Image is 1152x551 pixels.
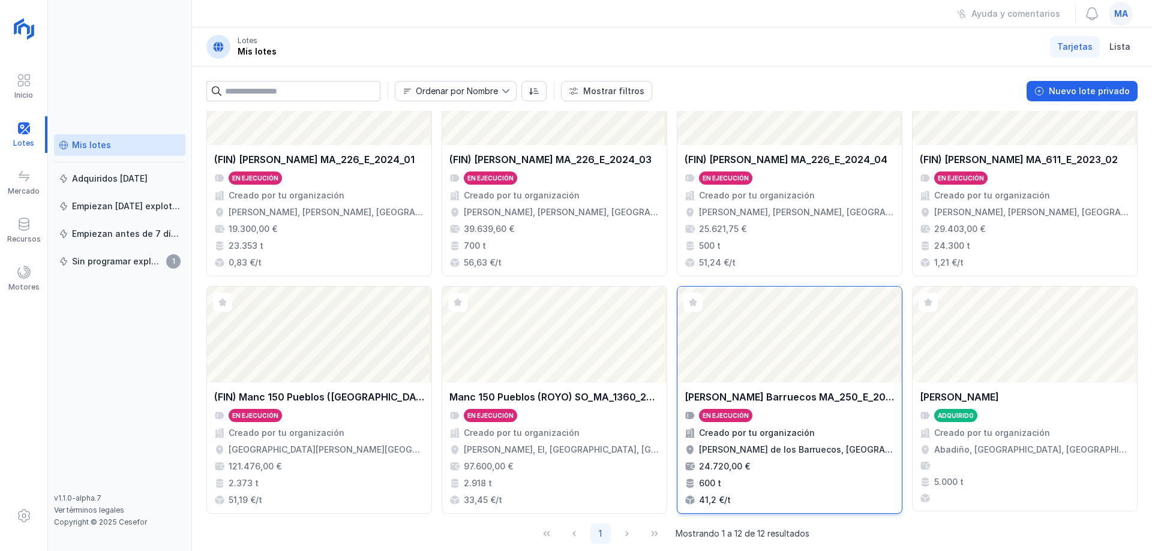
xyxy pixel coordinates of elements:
a: (FIN) [PERSON_NAME] MA_226_E_2024_04En ejecuciónCreado por tu organización[PERSON_NAME], [PERSON_... [677,49,902,276]
div: Creado por tu organización [699,427,815,439]
div: 51,24 €/t [699,257,736,269]
div: Mostrar filtros [583,85,644,97]
div: 2.373 t [229,477,259,489]
div: [PERSON_NAME] de los Barruecos, [GEOGRAPHIC_DATA], [GEOGRAPHIC_DATA], [GEOGRAPHIC_DATA] [699,444,895,456]
a: Tarjetas [1050,36,1100,58]
div: [PERSON_NAME] Barruecos MA_250_E_2025_02 [685,390,895,404]
div: Adquiridos [DATE] [72,173,148,185]
a: (FIN) [PERSON_NAME] MA_226_E_2024_01En ejecuciónCreado por tu organización[PERSON_NAME], [PERSON_... [206,49,432,276]
img: logoRight.svg [9,14,39,44]
div: Abadiño, [GEOGRAPHIC_DATA], [GEOGRAPHIC_DATA][PERSON_NAME], [GEOGRAPHIC_DATA] [934,444,1130,456]
div: Empiezan antes de 7 días [72,228,181,240]
div: 2.918 t [464,477,492,489]
div: 33,45 €/t [464,494,502,506]
span: Nombre [395,82,502,101]
div: En ejecución [232,411,278,420]
div: [PERSON_NAME], [PERSON_NAME], [GEOGRAPHIC_DATA], [GEOGRAPHIC_DATA] [699,206,895,218]
div: (FIN) [PERSON_NAME] MA_226_E_2024_01 [214,152,415,167]
div: En ejecución [938,174,984,182]
div: Creado por tu organización [934,427,1050,439]
div: 0,83 €/t [229,257,262,269]
a: (FIN) Manc 150 Pueblos ([GEOGRAPHIC_DATA]) SO_MAD_1186_2024En ejecuciónCreado por tu organización... [206,286,432,514]
a: Mis lotes [54,134,185,156]
a: Sin programar explotación1 [54,251,185,272]
div: [PERSON_NAME], El, [GEOGRAPHIC_DATA], [GEOGRAPHIC_DATA], [GEOGRAPHIC_DATA] [464,444,659,456]
a: (FIN) [PERSON_NAME] MA_611_E_2023_02En ejecuciónCreado por tu organización[PERSON_NAME], [PERSON_... [912,49,1138,276]
div: Creado por tu organización [229,189,344,201]
div: Empiezan [DATE] explotación [72,200,181,212]
a: Adquiridos [DATE] [54,168,185,189]
a: Manc 150 Pueblos (ROYO) SO_MA_1360_2024En ejecuciónCreado por tu organización[PERSON_NAME], El, [... [442,286,667,514]
span: Lista [1109,41,1130,53]
div: (FIN) [PERSON_NAME] MA_226_E_2024_03 [449,152,652,167]
div: 500 t [699,240,721,252]
div: (FIN) [PERSON_NAME] MA_611_E_2023_02 [920,152,1118,167]
div: [PERSON_NAME], [PERSON_NAME], [GEOGRAPHIC_DATA], [GEOGRAPHIC_DATA] [934,206,1130,218]
div: Motores [8,282,40,292]
div: Mis lotes [72,139,111,151]
div: Ordenar por Nombre [416,87,498,95]
div: (FIN) Manc 150 Pueblos ([GEOGRAPHIC_DATA]) SO_MAD_1186_2024 [214,390,424,404]
div: 56,63 €/t [464,257,502,269]
button: Nuevo lote privado [1027,81,1138,101]
div: v1.1.0-alpha.7 [54,493,185,503]
div: Recursos [7,234,41,244]
div: Manc 150 Pueblos (ROYO) SO_MA_1360_2024 [449,390,659,404]
div: 600 t [699,477,721,489]
div: En ejecución [703,411,749,420]
div: 39.639,60 € [464,223,514,235]
div: 700 t [464,240,486,252]
div: Creado por tu organización [934,189,1050,201]
div: 121.476,00 € [229,460,281,472]
div: 25.621,75 € [699,223,746,235]
div: Nuevo lote privado [1049,85,1130,97]
div: Sin programar explotación [72,255,163,267]
a: [PERSON_NAME] Barruecos MA_250_E_2025_02En ejecuciónCreado por tu organización[PERSON_NAME] de lo... [677,286,902,514]
a: Empiezan antes de 7 días [54,223,185,245]
div: Lotes [238,36,257,46]
div: En ejecución [467,174,514,182]
div: [PERSON_NAME], [PERSON_NAME], [GEOGRAPHIC_DATA], [GEOGRAPHIC_DATA] [229,206,424,218]
span: ma [1114,8,1128,20]
div: 19.300,00 € [229,223,277,235]
button: Page 1 [590,523,611,544]
div: [PERSON_NAME], [PERSON_NAME], [GEOGRAPHIC_DATA], [GEOGRAPHIC_DATA] [464,206,659,218]
button: Ayuda y comentarios [949,4,1068,24]
div: Creado por tu organización [229,427,344,439]
div: 51,19 €/t [229,494,262,506]
div: 97.600,00 € [464,460,513,472]
a: [PERSON_NAME]AdquiridoCreado por tu organizaciónAbadiño, [GEOGRAPHIC_DATA], [GEOGRAPHIC_DATA][PER... [912,286,1138,514]
a: Lista [1102,36,1138,58]
a: Empiezan [DATE] explotación [54,195,185,217]
div: 5.000 t [934,476,964,488]
button: Mostrar filtros [561,81,652,101]
div: Mis lotes [238,46,277,58]
div: [GEOGRAPHIC_DATA][PERSON_NAME][GEOGRAPHIC_DATA], [GEOGRAPHIC_DATA], [GEOGRAPHIC_DATA] [229,444,424,456]
div: En ejecución [703,174,749,182]
div: 1,21 €/t [934,257,964,269]
div: Copyright © 2025 Cesefor [54,517,185,527]
div: 23.353 t [229,240,263,252]
div: En ejecución [467,411,514,420]
div: [PERSON_NAME] [920,390,999,404]
a: (FIN) [PERSON_NAME] MA_226_E_2024_03En ejecuciónCreado por tu organización[PERSON_NAME], [PERSON_... [442,49,667,276]
span: Tarjetas [1057,41,1093,53]
div: Adquirido [938,411,974,420]
span: Mostrando 1 a 12 de 12 resultados [676,528,809,540]
div: 29.403,00 € [934,223,985,235]
div: 41,2 €/t [699,494,731,506]
div: Creado por tu organización [464,189,580,201]
div: Inicio [14,91,33,100]
div: (FIN) [PERSON_NAME] MA_226_E_2024_04 [685,152,887,167]
div: En ejecución [232,174,278,182]
div: Mercado [8,186,40,196]
div: Creado por tu organización [464,427,580,439]
div: 24.300 t [934,240,970,252]
div: 24.720,00 € [699,460,750,472]
a: Ver términos legales [54,505,124,514]
div: Creado por tu organización [699,189,815,201]
div: Ayuda y comentarios [971,8,1060,20]
span: 1 [166,254,181,269]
